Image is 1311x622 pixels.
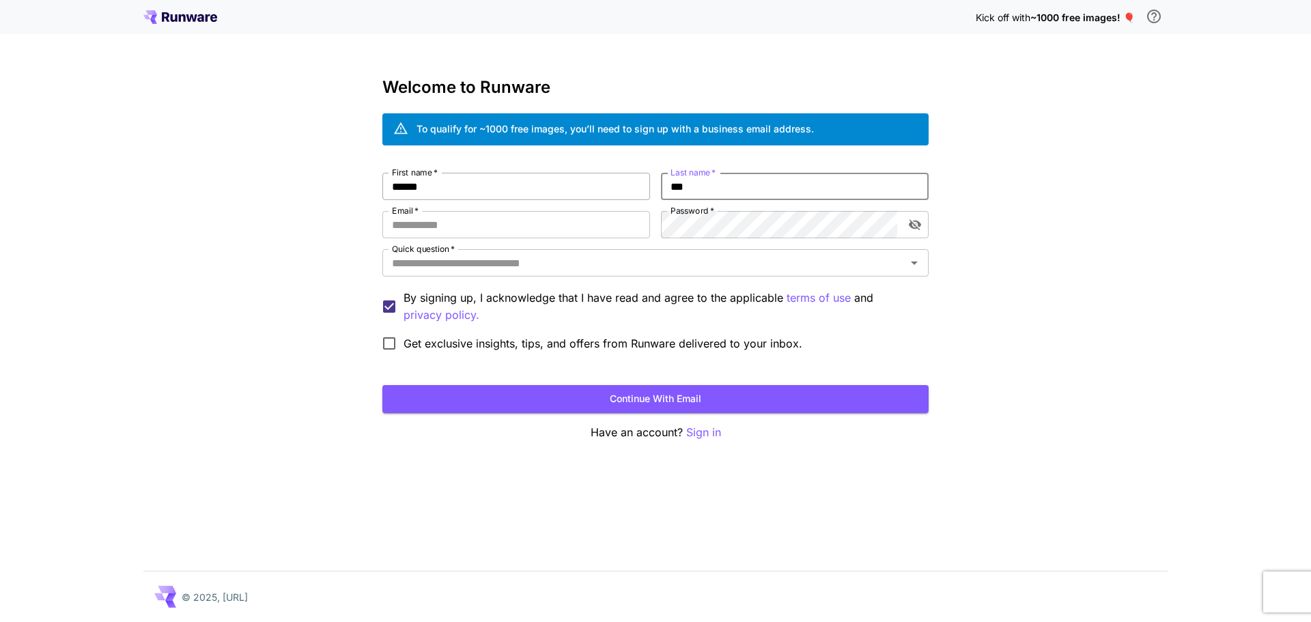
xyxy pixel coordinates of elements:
div: To qualify for ~1000 free images, you’ll need to sign up with a business email address. [417,122,814,136]
h3: Welcome to Runware [382,78,929,97]
label: Email [392,205,419,216]
button: By signing up, I acknowledge that I have read and agree to the applicable and privacy policy. [787,289,851,307]
label: Quick question [392,243,455,255]
span: Get exclusive insights, tips, and offers from Runware delivered to your inbox. [404,335,802,352]
label: Password [671,205,714,216]
button: In order to qualify for free credit, you need to sign up with a business email address and click ... [1140,3,1168,30]
button: Continue with email [382,385,929,413]
p: By signing up, I acknowledge that I have read and agree to the applicable and [404,289,918,324]
p: privacy policy. [404,307,479,324]
button: By signing up, I acknowledge that I have read and agree to the applicable terms of use and [404,307,479,324]
p: Have an account? [382,424,929,441]
p: terms of use [787,289,851,307]
button: Open [905,253,924,272]
p: © 2025, [URL] [182,590,248,604]
label: Last name [671,167,716,178]
button: Sign in [686,424,721,441]
button: toggle password visibility [903,212,927,237]
span: ~1000 free images! 🎈 [1030,12,1135,23]
label: First name [392,167,438,178]
span: Kick off with [976,12,1030,23]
